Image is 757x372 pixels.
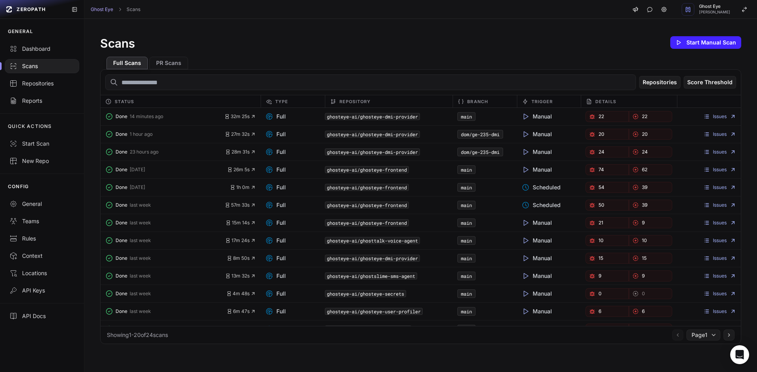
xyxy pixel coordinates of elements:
span: 0 [599,291,602,297]
span: Full [265,201,286,209]
a: 20 [629,129,672,140]
span: Status [115,97,134,106]
span: Manual [522,113,552,120]
a: Issues [703,220,736,226]
button: 8m 50s [227,255,256,261]
span: 17m 24s [225,237,256,244]
button: 10 [585,235,629,246]
a: Issues [703,255,736,261]
button: 15m 14s [226,220,256,226]
button: Done last week [105,217,226,228]
button: 50 [585,200,629,211]
span: Done [116,167,127,173]
a: 62 [629,164,672,175]
span: last week [130,273,151,279]
span: 6 [642,308,645,315]
a: 22 [585,111,629,122]
a: 0 [629,288,672,299]
span: Done [116,131,127,137]
button: 32m 25s [224,113,256,120]
span: 22 [599,113,604,120]
span: Full [265,130,286,138]
span: Full [265,325,286,333]
span: 9 [599,273,601,279]
a: Issues [703,273,736,279]
span: Full [265,290,286,298]
button: 13m 32s [225,273,256,279]
a: main [461,255,472,261]
button: 39 [629,200,672,211]
code: ghosteye-ai/ghosteye-secrets [325,290,406,297]
div: Open Intercom Messenger [730,345,749,364]
span: 9 [642,220,645,226]
button: Done last week [105,235,225,246]
button: 6m 47s [227,308,256,315]
button: Done 14 minutes ago [105,111,224,122]
div: Reports [9,97,75,105]
span: 39 [642,202,647,208]
a: 9 [629,270,672,281]
span: Manual [522,148,552,156]
span: Done [116,220,127,226]
span: 28m 31s [225,149,256,155]
a: Issues [703,308,736,315]
button: Score Threshold [684,76,736,89]
button: Done [DATE] [105,182,230,193]
span: Ghost Eye [699,4,730,9]
button: 15 [629,253,672,264]
a: main [461,237,472,244]
div: Repositories [9,80,75,87]
a: 39 [629,182,672,193]
a: Scans [127,6,140,13]
code: ghosteye-ai/ghosteye-dmi-provider [325,255,420,262]
span: 22 [642,113,647,120]
span: Page 1 [692,331,707,339]
button: 15 [585,253,629,264]
a: main [461,308,472,315]
code: ghosteye-ai/ghosteye-frontend [325,166,409,173]
a: 24 [629,146,672,157]
span: 57m 33s [225,202,256,208]
span: Full [265,219,286,227]
button: 6 [585,306,629,317]
span: Done [116,202,127,208]
div: General [9,200,75,208]
span: Branch [467,97,488,106]
a: Issues [703,149,736,155]
span: 54 [599,184,604,191]
a: Issues [703,167,736,173]
span: last week [130,237,151,244]
span: Manual [522,325,552,333]
div: Locations [9,269,75,277]
span: Scheduled [522,201,561,209]
a: 21 [585,217,629,228]
span: last week [130,291,151,297]
button: Page1 [686,329,720,341]
span: 10 [642,237,647,244]
span: last week [130,220,151,226]
span: ZEROPATH [17,6,46,13]
p: QUICK ACTIONS [8,123,52,130]
a: Issues [703,184,736,191]
span: Done [116,184,127,191]
div: API Docs [9,312,75,320]
button: 54 [585,182,629,193]
span: 1h 0m [230,184,256,191]
a: main [461,113,472,120]
svg: chevron right, [117,7,123,12]
span: Manual [522,307,552,315]
p: GENERAL [8,28,33,35]
a: 6 [629,306,672,317]
div: Showing 1 - 20 of 24 scans [107,331,168,339]
code: ghosteye-ai/ghosteye-frontend [325,184,409,191]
